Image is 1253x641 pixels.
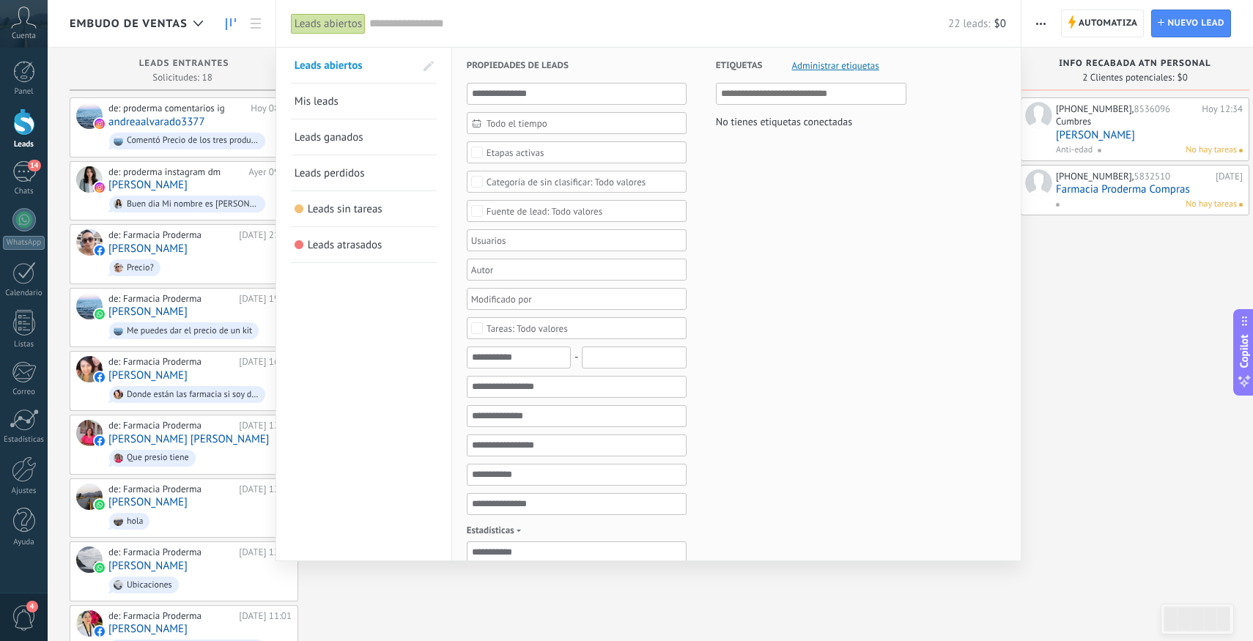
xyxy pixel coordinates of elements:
[295,240,304,250] span: Leads atrasados
[948,17,990,31] span: 22 leads:
[994,17,1006,31] span: $0
[308,238,382,252] span: Leads atrasados
[291,48,437,84] li: Leads abiertos
[295,166,365,180] span: Leads perdidos
[3,187,45,196] div: Chats
[291,191,437,227] li: Leads sin tareas
[295,48,415,83] a: Leads abiertos
[3,140,45,149] div: Leads
[487,147,544,158] div: Etapas activas
[291,13,366,34] div: Leads abiertos
[487,206,602,217] div: Todo valores
[295,84,433,119] a: Mis leads
[791,61,879,70] span: Administrar etiquetas
[295,130,363,144] span: Leads ganados
[295,95,339,108] span: Mis leads
[574,347,578,368] span: -
[3,486,45,496] div: Ajustes
[295,155,433,190] a: Leads perdidos
[3,87,45,97] div: Panel
[295,191,433,226] a: Leads sin tareas
[3,340,45,349] div: Listas
[3,388,45,397] div: Correo
[291,155,437,191] li: Leads perdidos
[487,177,646,188] div: Todo valores
[467,522,525,538] span: Estadísticas
[295,119,433,155] a: Leads ganados
[467,48,569,84] span: Propiedades de leads
[3,289,45,298] div: Calendario
[26,601,38,612] span: 4
[12,32,36,41] span: Cuenta
[716,112,852,131] div: No tienes etiquetas conectadas
[1237,335,1252,368] span: Copilot
[28,160,40,171] span: 14
[716,48,763,84] span: Etiquetas
[291,119,437,155] li: Leads ganados
[3,538,45,547] div: Ayuda
[295,59,363,73] span: Leads abiertos
[291,84,437,119] li: Mis leads
[295,204,304,214] span: Leads sin tareas
[291,227,437,263] li: Leads atrasados
[3,435,45,445] div: Estadísticas
[487,323,568,334] div: Todo valores
[308,202,382,216] span: Leads sin tareas
[295,227,433,262] a: Leads atrasados
[487,118,679,129] span: Todo el tiempo
[3,236,45,250] div: WhatsApp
